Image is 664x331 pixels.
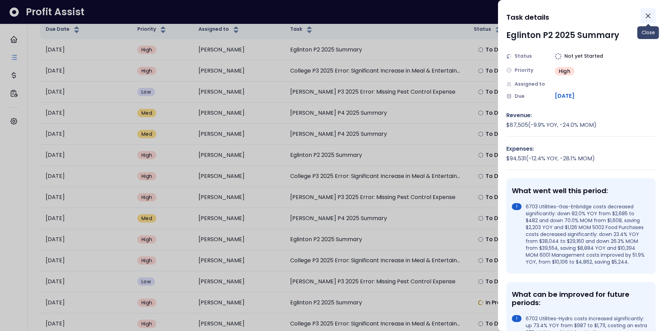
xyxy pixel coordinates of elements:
[515,67,533,74] span: Priority
[512,203,647,265] li: 6703 Utilities-Gas-Enbridge costs decreased significantly: down 82.0% YOY from $2,685 to $482 and...
[515,93,525,100] span: Due
[506,111,656,120] div: Revenue:
[559,68,570,75] span: High
[515,81,545,88] span: Assigned to
[512,187,647,195] div: What went well this period:
[506,154,656,163] div: $ 94,531 ( -12.4 % YOY, -28.1 % MOM)
[506,54,512,59] img: Status
[506,11,549,23] h1: Task details
[515,53,532,60] span: Status
[640,8,656,23] button: Close
[555,53,562,60] img: Not yet Started
[637,26,659,39] div: Close
[564,53,603,60] span: Not yet Started
[512,290,647,307] div: What can be improved for future periods:
[506,29,619,41] div: Eglinton P2 2025 Summary
[555,92,574,100] span: [DATE]
[506,145,656,153] div: Expenses:
[506,121,656,129] div: $ 87,505 ( -9.9 % YOY, -24.0 % MOM)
